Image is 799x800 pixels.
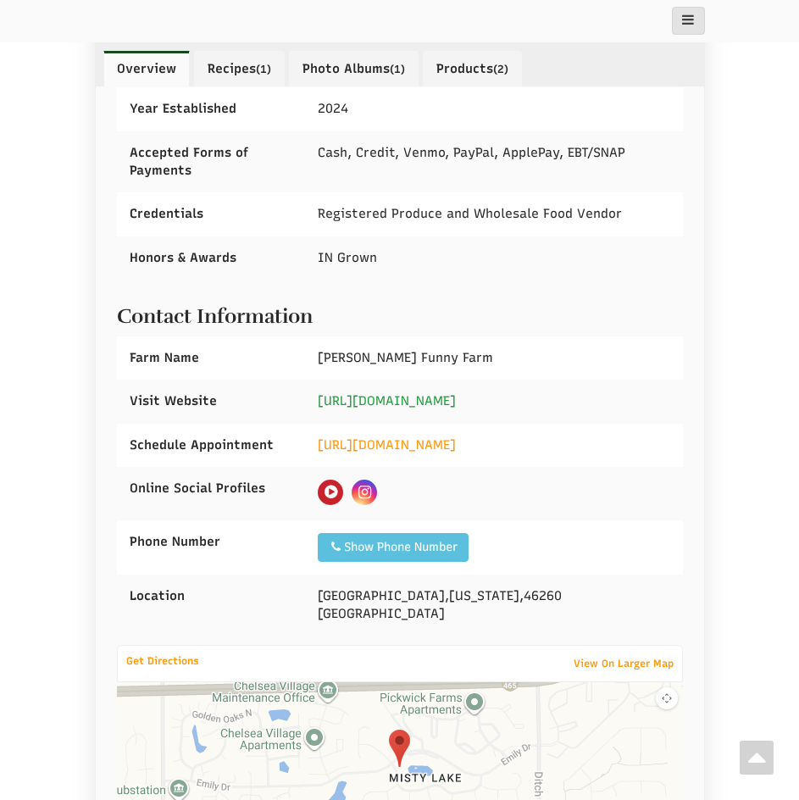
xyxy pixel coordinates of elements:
div: Visit Website [117,380,306,423]
div: Show Phone Number [329,539,458,556]
div: Phone Number [117,520,306,564]
button: Map camera controls [656,687,678,709]
span: Registered Produce and Wholesale Food Vendor [318,206,622,221]
div: Credentials [117,192,306,236]
div: Year Established [117,87,306,131]
span: Cash, Credit, Venmo, PayPal, ApplePay, EBT/SNAP [318,145,625,160]
a: YouTube Click [318,480,343,505]
div: Schedule Appointment [117,424,306,467]
div: Location [117,575,306,618]
a: Recipes [194,51,285,86]
a: Photo Albums [289,51,419,86]
button: main_menu [672,7,705,35]
a: Overview [103,51,190,86]
small: (2) [493,63,508,75]
h2: Contact Information [117,297,683,327]
a: View On Larger Map [565,652,682,675]
a: Products [423,51,522,86]
small: (1) [390,63,405,75]
a: Instagram Click [352,480,377,505]
small: (1) [256,63,271,75]
div: , , [GEOGRAPHIC_DATA] [305,575,682,636]
a: Get Directions [118,651,208,671]
span: 2024 [318,101,348,116]
div: Accepted Forms of Payments [117,131,306,193]
div: Farm Name [117,336,306,380]
span: [US_STATE] [449,588,519,603]
ul: Profile Tabs [95,42,705,86]
span: [GEOGRAPHIC_DATA] [318,588,445,603]
div: Online Social Profiles [117,467,306,510]
a: [URL][DOMAIN_NAME] [318,437,456,453]
span: 46260 [524,588,562,603]
div: Honors & Awards [117,236,306,280]
a: [URL][DOMAIN_NAME] [318,393,456,408]
span: [PERSON_NAME] Funny Farm [318,350,493,365]
span: IN Grown [318,250,377,265]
